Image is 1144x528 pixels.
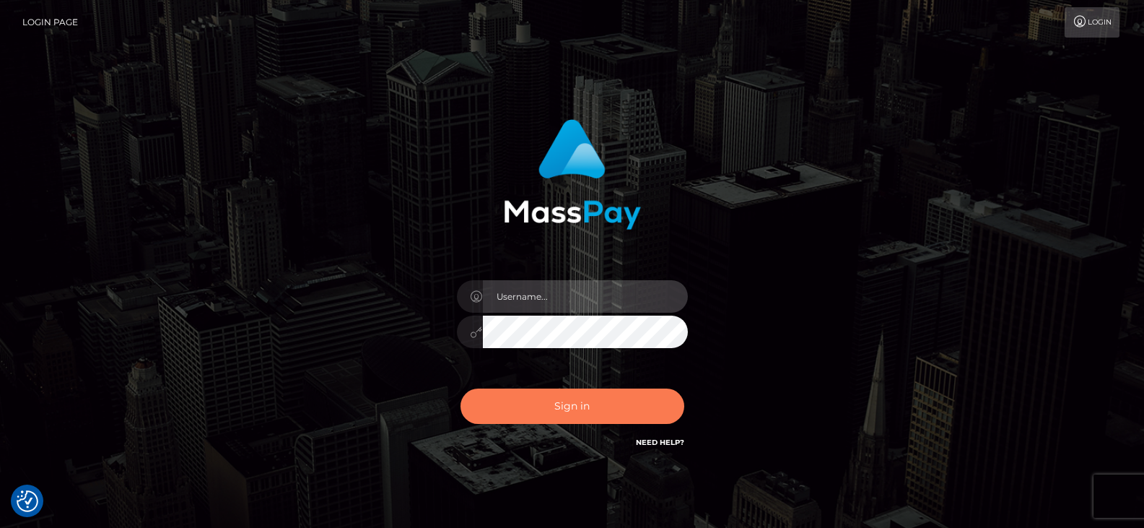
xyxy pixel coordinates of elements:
button: Consent Preferences [17,490,38,512]
img: MassPay Login [504,119,641,230]
img: Revisit consent button [17,490,38,512]
a: Need Help? [636,438,684,447]
input: Username... [483,280,688,313]
a: Login [1065,7,1119,38]
button: Sign in [460,389,684,424]
a: Login Page [22,7,78,38]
